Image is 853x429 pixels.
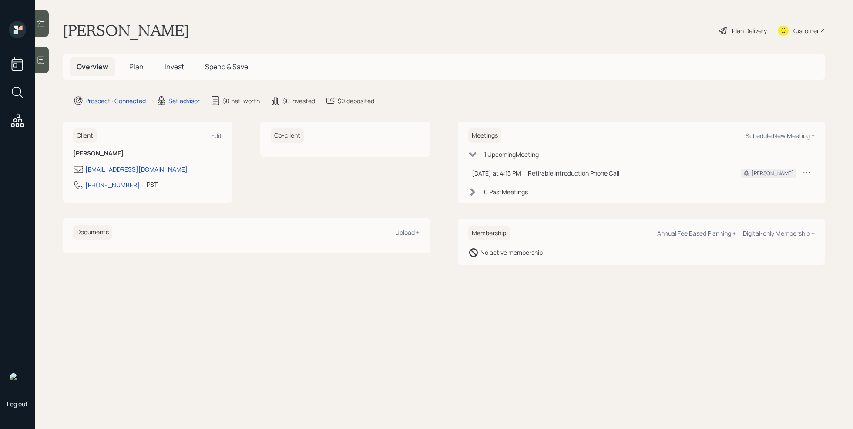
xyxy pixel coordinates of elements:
div: $0 net-worth [222,96,260,105]
div: Plan Delivery [732,26,767,35]
h6: Client [73,128,97,143]
div: Annual Fee Based Planning + [657,229,736,237]
span: Spend & Save [205,62,248,71]
div: Retirable Introduction Phone Call [528,169,727,178]
div: $0 deposited [338,96,374,105]
div: Log out [7,400,28,408]
h6: Documents [73,225,112,240]
div: Kustomer [792,26,819,35]
div: $0 invested [282,96,315,105]
div: PST [147,180,158,189]
h6: Meetings [468,128,501,143]
h6: Membership [468,226,510,240]
div: Edit [211,132,222,140]
div: Digital-only Membership + [743,229,815,237]
span: Plan [129,62,144,71]
h1: [PERSON_NAME] [63,21,189,40]
div: [DATE] at 4:15 PM [472,169,521,178]
div: [EMAIL_ADDRESS][DOMAIN_NAME] [85,165,188,174]
div: No active membership [480,248,543,257]
div: [PERSON_NAME] [752,169,794,177]
div: Schedule New Meeting + [746,132,815,140]
div: [PHONE_NUMBER] [85,180,140,189]
div: 0 Past Meeting s [484,187,528,196]
div: Upload + [395,228,420,236]
span: Overview [77,62,108,71]
span: Invest [165,62,184,71]
h6: [PERSON_NAME] [73,150,222,157]
div: Set advisor [168,96,200,105]
h6: Co-client [271,128,304,143]
img: retirable_logo.png [9,372,26,389]
div: 1 Upcoming Meeting [484,150,539,159]
div: Prospect · Connected [85,96,146,105]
